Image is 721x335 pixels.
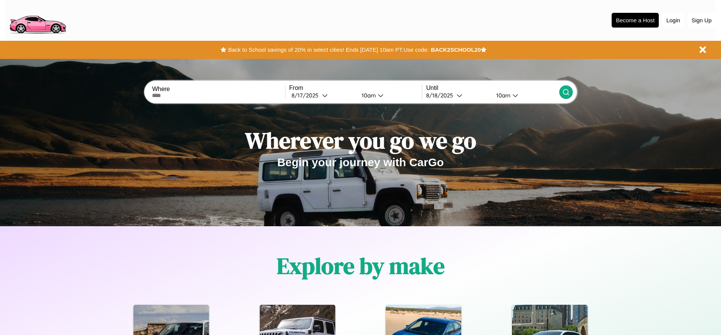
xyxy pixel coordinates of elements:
label: Until [426,85,559,91]
div: 10am [358,92,378,99]
label: Where [152,86,285,93]
button: 8/17/2025 [289,91,356,99]
div: 8 / 17 / 2025 [291,92,322,99]
img: logo [6,4,69,36]
h1: Explore by make [277,250,445,281]
button: Become a Host [612,13,659,28]
button: 10am [356,91,422,99]
div: 10am [492,92,512,99]
button: Sign Up [688,13,715,27]
button: Login [663,13,684,27]
button: Back to School savings of 20% in select cities! Ends [DATE] 10am PT.Use code: [226,45,431,55]
button: 10am [490,91,559,99]
label: From [289,85,422,91]
div: 8 / 18 / 2025 [426,92,457,99]
b: BACK2SCHOOL20 [431,46,481,53]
